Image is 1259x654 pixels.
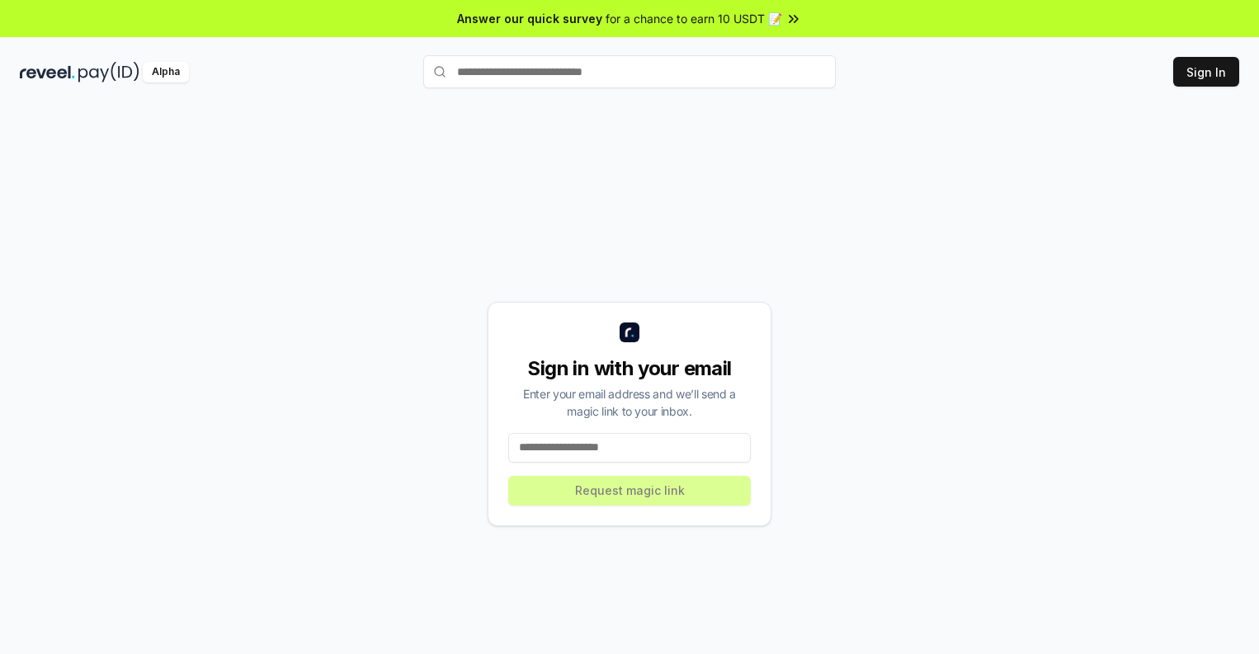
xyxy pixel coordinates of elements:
[508,355,751,382] div: Sign in with your email
[1173,57,1239,87] button: Sign In
[78,62,139,82] img: pay_id
[457,10,602,27] span: Answer our quick survey
[143,62,189,82] div: Alpha
[508,385,751,420] div: Enter your email address and we’ll send a magic link to your inbox.
[606,10,782,27] span: for a chance to earn 10 USDT 📝
[20,62,75,82] img: reveel_dark
[620,322,639,342] img: logo_small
